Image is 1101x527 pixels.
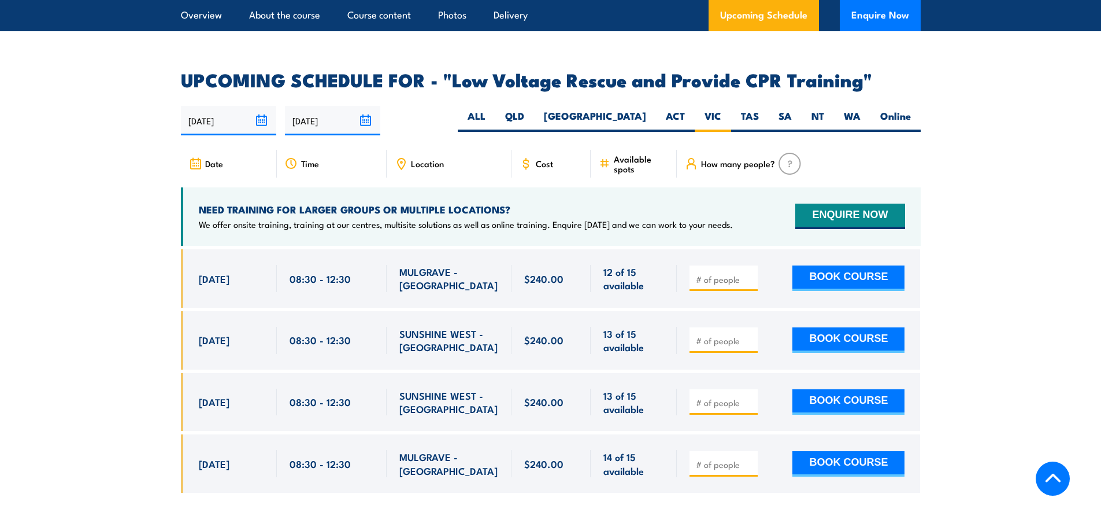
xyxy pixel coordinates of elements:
label: QLD [495,109,534,132]
input: # of people [696,397,754,408]
span: $240.00 [524,272,564,285]
button: BOOK COURSE [792,389,904,415]
input: From date [181,106,276,135]
span: [DATE] [199,333,229,347]
label: Online [870,109,921,132]
button: BOOK COURSE [792,266,904,291]
span: 13 of 15 available [603,389,664,416]
span: [DATE] [199,395,229,408]
span: SUNSHINE WEST - [GEOGRAPHIC_DATA] [399,327,499,354]
span: How many people? [701,159,775,168]
span: Date [205,159,223,168]
span: SUNSHINE WEST - [GEOGRAPHIC_DATA] [399,389,499,416]
input: # of people [696,335,754,347]
input: # of people [696,274,754,285]
label: VIC [695,109,731,132]
span: 08:30 - 12:30 [290,395,351,408]
span: Location [411,159,444,168]
span: $240.00 [524,457,564,470]
label: WA [834,109,870,132]
span: MULGRAVE - [GEOGRAPHIC_DATA] [399,450,499,477]
span: 13 of 15 available [603,327,664,354]
span: [DATE] [199,272,229,285]
span: 08:30 - 12:30 [290,272,351,285]
span: Cost [536,159,553,168]
label: ACT [656,109,695,132]
label: TAS [731,109,769,132]
p: We offer onsite training, training at our centres, multisite solutions as well as online training... [199,219,733,230]
label: SA [769,109,802,132]
span: $240.00 [524,395,564,408]
span: Available spots [614,154,669,174]
label: NT [802,109,834,132]
span: MULGRAVE - [GEOGRAPHIC_DATA] [399,265,499,292]
span: 12 of 15 available [603,265,664,292]
span: $240.00 [524,333,564,347]
input: # of people [696,459,754,470]
span: 14 of 15 available [603,450,664,477]
h4: NEED TRAINING FOR LARGER GROUPS OR MULTIPLE LOCATIONS? [199,203,733,216]
button: BOOK COURSE [792,451,904,477]
button: BOOK COURSE [792,327,904,353]
label: [GEOGRAPHIC_DATA] [534,109,656,132]
span: 08:30 - 12:30 [290,333,351,347]
input: To date [285,106,380,135]
span: Time [301,159,319,168]
h2: UPCOMING SCHEDULE FOR - "Low Voltage Rescue and Provide CPR Training" [181,71,921,87]
span: [DATE] [199,457,229,470]
button: ENQUIRE NOW [795,204,904,229]
span: 08:30 - 12:30 [290,457,351,470]
label: ALL [458,109,495,132]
